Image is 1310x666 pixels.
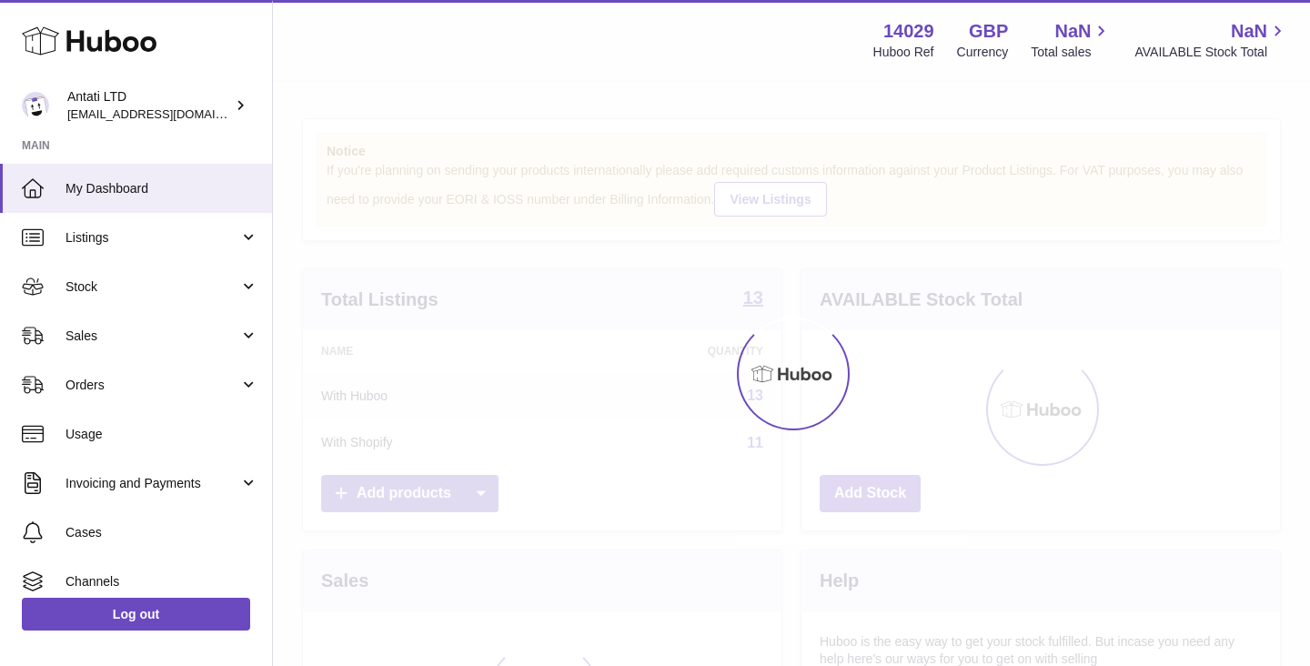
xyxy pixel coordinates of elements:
span: Cases [65,524,258,541]
img: toufic@antatiskin.com [22,92,49,119]
span: My Dashboard [65,180,258,197]
span: Usage [65,426,258,443]
a: NaN Total sales [1031,19,1112,61]
a: NaN AVAILABLE Stock Total [1134,19,1288,61]
strong: 14029 [883,19,934,44]
strong: GBP [969,19,1008,44]
span: NaN [1231,19,1267,44]
span: Stock [65,278,239,296]
div: Currency [957,44,1009,61]
div: Antati LTD [67,88,231,123]
a: Log out [22,598,250,631]
span: Channels [65,573,258,590]
span: Orders [65,377,239,394]
div: Huboo Ref [873,44,934,61]
span: Invoicing and Payments [65,475,239,492]
span: NaN [1054,19,1091,44]
span: Total sales [1031,44,1112,61]
span: [EMAIL_ADDRESS][DOMAIN_NAME] [67,106,267,121]
span: Listings [65,229,239,247]
span: Sales [65,328,239,345]
span: AVAILABLE Stock Total [1134,44,1288,61]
